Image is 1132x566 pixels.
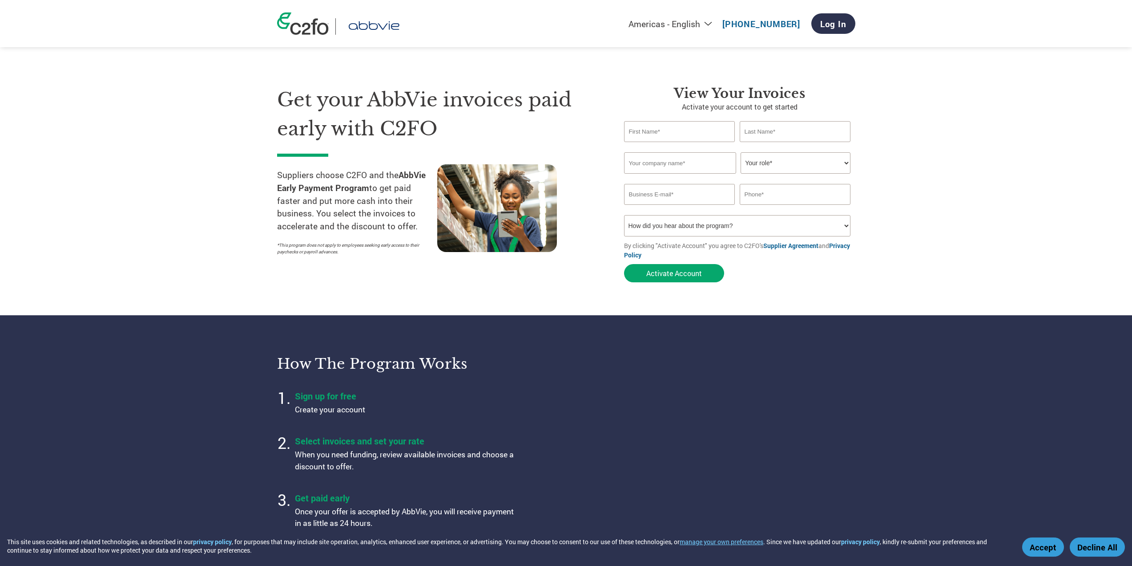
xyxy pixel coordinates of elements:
div: Inavlid Email Address [624,206,735,212]
h3: How the program works [277,355,555,373]
select: Title/Role [741,152,850,174]
h4: Get paid early [295,492,517,504]
img: AbbVie [342,18,406,35]
input: First Name* [624,121,735,142]
p: Activate your account to get started [624,102,855,112]
div: This site uses cookies and related technologies, as described in our , for purposes that may incl... [7,537,1009,554]
p: Suppliers choose C2FO and the to get paid faster and put more cash into their business. You selec... [277,169,437,233]
button: Accept [1022,537,1064,557]
p: When you need funding, review available invoices and choose a discount to offer. [295,449,517,472]
div: Invalid first name or first name is too long [624,143,735,149]
a: [PHONE_NUMBER] [722,18,800,29]
button: manage your own preferences [680,537,763,546]
a: Log In [811,13,855,34]
div: Inavlid Phone Number [740,206,851,212]
input: Phone* [740,184,851,205]
input: Invalid Email format [624,184,735,205]
p: By clicking "Activate Account" you agree to C2FO's and [624,241,855,260]
h4: Sign up for free [295,390,517,402]
a: Privacy Policy [624,241,850,259]
input: Last Name* [740,121,851,142]
button: Decline All [1070,537,1125,557]
button: Activate Account [624,264,724,282]
p: Create your account [295,404,517,415]
a: privacy policy [841,537,880,546]
a: privacy policy [193,537,232,546]
div: Invalid company name or company name is too long [624,175,851,180]
p: *This program does not apply to employees seeking early access to their paychecks or payroll adva... [277,242,428,255]
a: Supplier Agreement [763,241,818,250]
p: Once your offer is accepted by AbbVie, you will receive payment in as little as 24 hours. [295,506,517,529]
img: c2fo logo [277,12,329,35]
img: supply chain worker [437,164,557,252]
h4: Select invoices and set your rate [295,435,517,447]
h3: View Your Invoices [624,86,855,102]
strong: AbbVie Early Payment Program [277,169,426,193]
h1: Get your AbbVie invoices paid early with C2FO [277,86,597,143]
input: Your company name* [624,152,736,174]
div: Invalid last name or last name is too long [740,143,851,149]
